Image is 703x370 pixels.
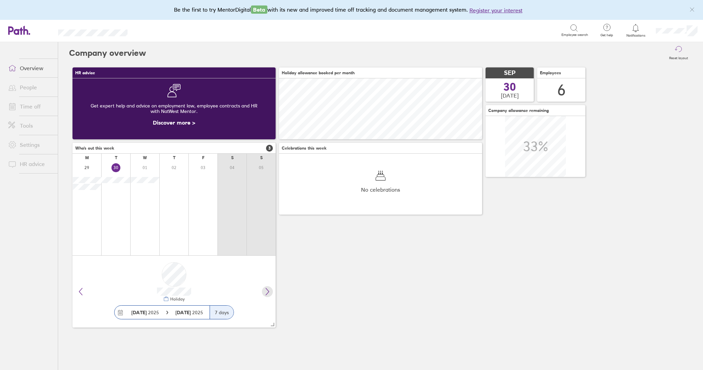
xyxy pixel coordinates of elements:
span: [DATE] [501,92,519,99]
label: Reset layout [665,54,692,60]
span: SEP [504,69,516,77]
strong: [DATE] [131,309,147,316]
span: Company allowance remaining [488,108,549,113]
button: Register your interest [469,6,522,14]
div: W [143,155,147,160]
span: 3 [266,145,273,152]
h2: Company overview [69,42,146,64]
span: Get help [596,33,618,37]
span: Celebrations this week [282,146,327,151]
a: Discover more > [153,119,195,126]
span: Employees [540,71,561,75]
div: Get expert help and advice on employment law, employee contracts and HR with NatWest Mentor. [78,98,270,119]
a: People [3,80,58,94]
a: Overview [3,61,58,75]
span: Employee search [561,33,588,37]
a: Settings [3,138,58,152]
span: 30 [504,81,516,92]
div: Search [146,27,163,33]
span: HR advice [75,71,95,75]
span: No celebrations [361,187,400,193]
button: Reset layout [665,42,692,64]
a: HR advice [3,157,58,171]
div: S [260,155,263,160]
div: F [202,155,204,160]
div: Holiday [169,297,185,302]
div: Be the first to try MentorDigital with its new and improved time off tracking and document manage... [174,5,529,14]
span: Beta [251,5,267,14]
div: M [85,155,89,160]
a: Notifications [625,23,647,38]
span: 2025 [131,310,159,315]
div: 6 [557,81,566,99]
span: Who's out this week [75,146,114,151]
a: Time off [3,100,58,113]
a: Tools [3,119,58,132]
span: 2025 [175,310,203,315]
div: T [115,155,117,160]
span: Holiday allowance booked per month [282,71,355,75]
div: 7 days [210,306,234,319]
div: S [231,155,234,160]
div: T [173,155,175,160]
span: Notifications [625,34,647,38]
strong: [DATE] [175,309,192,316]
